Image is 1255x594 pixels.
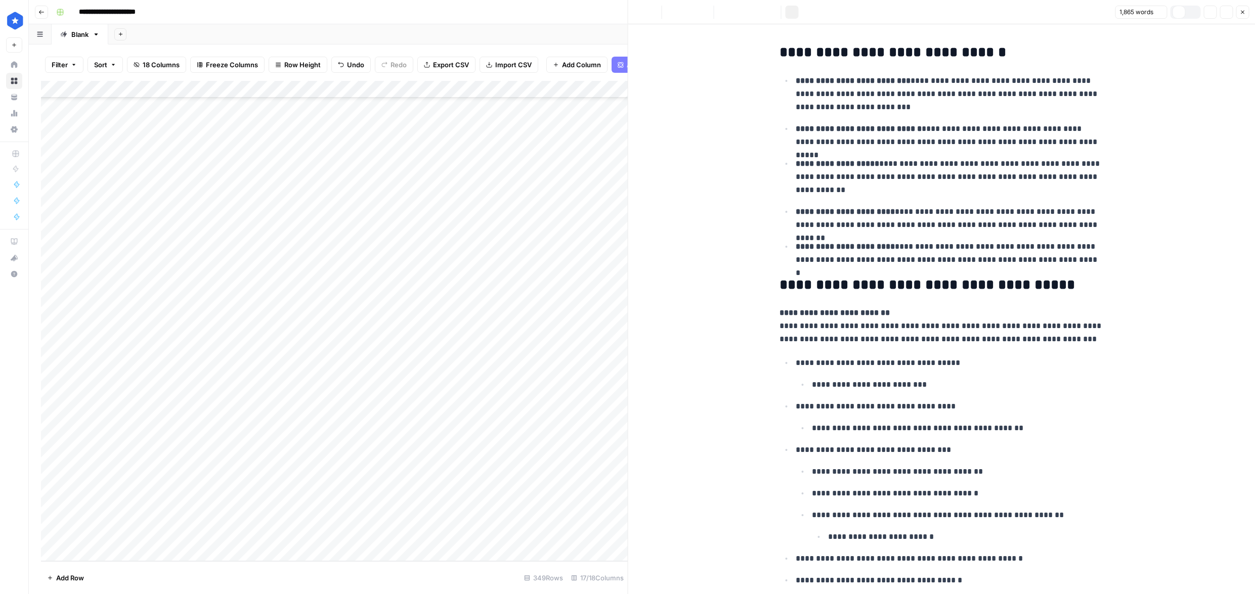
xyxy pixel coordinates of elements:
[45,57,83,73] button: Filter
[546,57,608,73] button: Add Column
[480,57,538,73] button: Import CSV
[6,234,22,250] a: AirOps Academy
[6,8,22,33] button: Workspace: ConsumerAffairs
[6,266,22,282] button: Help + Support
[6,12,24,30] img: ConsumerAffairs Logo
[391,60,407,70] span: Redo
[6,105,22,121] a: Usage
[495,60,532,70] span: Import CSV
[71,29,89,39] div: Blank
[6,89,22,105] a: Your Data
[1119,8,1153,17] span: 1,865 words
[375,57,413,73] button: Redo
[94,60,107,70] span: Sort
[269,57,327,73] button: Row Height
[206,60,258,70] span: Freeze Columns
[331,57,371,73] button: Undo
[52,24,108,44] a: Blank
[1115,6,1167,19] button: 1,865 words
[417,57,475,73] button: Export CSV
[143,60,180,70] span: 18 Columns
[347,60,364,70] span: Undo
[612,57,688,73] button: Add Power Agent
[190,57,265,73] button: Freeze Columns
[567,570,628,586] div: 17/18 Columns
[284,60,321,70] span: Row Height
[56,573,84,583] span: Add Row
[6,57,22,73] a: Home
[433,60,469,70] span: Export CSV
[127,57,186,73] button: 18 Columns
[520,570,567,586] div: 349 Rows
[6,73,22,89] a: Browse
[6,250,22,266] button: What's new?
[41,570,90,586] button: Add Row
[7,250,22,265] div: What's new?
[6,121,22,138] a: Settings
[52,60,68,70] span: Filter
[88,57,123,73] button: Sort
[562,60,601,70] span: Add Column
